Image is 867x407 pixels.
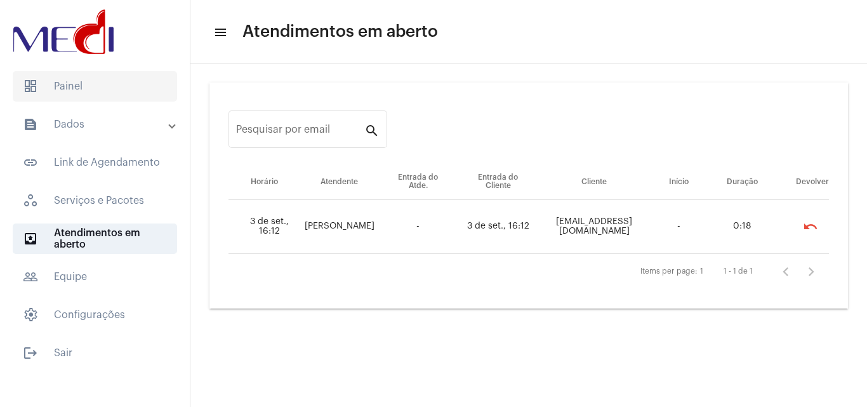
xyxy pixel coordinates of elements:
button: Página anterior [773,259,798,284]
span: Equipe [13,262,177,292]
input: Pesquisar por email [236,126,364,138]
mat-icon: sidenav icon [23,155,38,170]
div: Items per page: [640,267,698,276]
span: Painel [13,71,177,102]
span: sidenav icon [23,307,38,323]
mat-icon: undo [803,219,818,234]
button: Próxima página [798,259,824,284]
span: Atendimentos em aberto [13,224,177,254]
th: Duração [708,164,777,200]
span: Serviços e Pacotes [13,185,177,216]
span: Sair [13,338,177,368]
td: 3 de set., 16:12 [458,200,539,254]
mat-icon: sidenav icon [213,25,226,40]
div: 1 [700,267,703,276]
th: Entrada do Cliente [458,164,539,200]
span: Link de Agendamento [13,147,177,178]
mat-icon: sidenav icon [23,231,38,246]
th: Cliente [539,164,650,200]
th: Horário [228,164,300,200]
th: Início [650,164,708,200]
span: Configurações [13,300,177,330]
mat-icon: sidenav icon [23,117,38,132]
mat-icon: sidenav icon [23,269,38,284]
span: sidenav icon [23,193,38,208]
td: [PERSON_NAME] [300,200,379,254]
td: - [650,200,708,254]
span: Atendimentos em aberto [242,22,438,42]
mat-icon: search [364,123,380,138]
td: [EMAIL_ADDRESS][DOMAIN_NAME] [539,200,650,254]
th: Entrada do Atde. [379,164,458,200]
span: sidenav icon [23,79,38,94]
div: 1 - 1 de 1 [724,267,753,276]
td: 0:18 [708,200,777,254]
mat-icon: sidenav icon [23,345,38,361]
th: Devolver [777,164,829,200]
th: Atendente [300,164,379,200]
mat-chip-list: selection [781,214,829,239]
img: d3a1b5fa-500b-b90f-5a1c-719c20e9830b.png [10,6,117,57]
td: 3 de set., 16:12 [228,200,300,254]
mat-panel-title: Dados [23,117,169,132]
td: - [379,200,458,254]
mat-expansion-panel-header: sidenav iconDados [8,109,190,140]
